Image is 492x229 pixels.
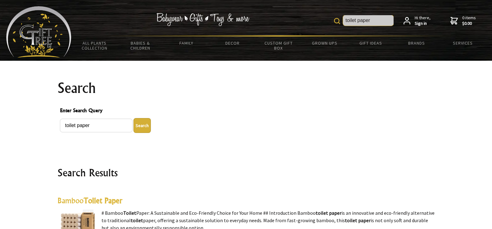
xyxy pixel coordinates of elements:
[334,18,340,24] img: product search
[345,217,371,223] highlight: toilet paper
[404,15,431,26] a: Hi there,Sign in
[84,196,122,205] highlight: Toilet Paper
[133,118,151,133] button: Enter Search Query
[255,37,301,55] a: Custom Gift Box
[156,13,249,26] img: Babywear - Gifts - Toys & more
[71,37,117,55] a: All Plants Collection
[450,15,476,26] a: 0 items$0.00
[343,15,394,26] input: Site Search
[415,21,431,26] strong: Sign in
[316,210,341,216] highlight: toilet paper
[164,37,210,50] a: Family
[462,15,476,26] span: 0 items
[415,15,431,26] span: Hi there,
[131,217,143,223] highlight: toilet
[60,107,432,116] span: Enter Search Query
[462,21,476,26] strong: $0.00
[57,81,435,95] h1: Search
[440,37,486,50] a: Services
[394,37,440,50] a: Brands
[123,210,136,216] highlight: Toilet
[6,6,71,58] img: Babyware - Gifts - Toys and more...
[57,196,122,205] a: BambooToilet Paper
[57,165,435,180] h2: Search Results
[117,37,163,55] a: Babies & Children
[60,119,133,132] input: Enter Search Query
[210,37,255,50] a: Decor
[302,37,348,50] a: Grown Ups
[348,37,394,50] a: Gift Ideas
